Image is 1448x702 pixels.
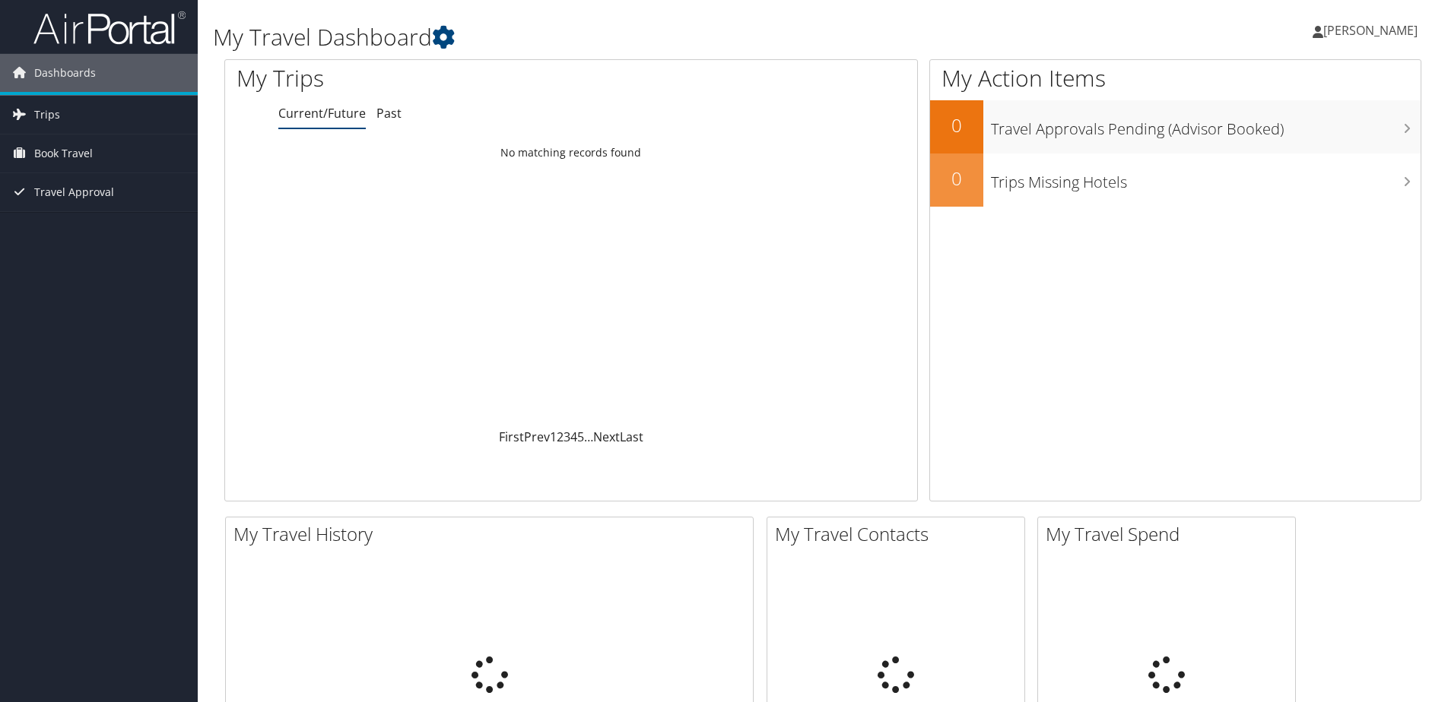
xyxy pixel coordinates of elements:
[991,164,1421,193] h3: Trips Missing Hotels
[564,428,570,445] a: 3
[213,21,1026,53] h1: My Travel Dashboard
[499,428,524,445] a: First
[237,62,618,94] h1: My Trips
[577,428,584,445] a: 5
[930,62,1421,94] h1: My Action Items
[376,105,402,122] a: Past
[34,54,96,92] span: Dashboards
[1323,22,1418,39] span: [PERSON_NAME]
[584,428,593,445] span: …
[233,521,753,547] h2: My Travel History
[930,166,983,191] h2: 0
[524,428,550,445] a: Prev
[33,10,186,46] img: airportal-logo.png
[1313,8,1433,53] a: [PERSON_NAME]
[775,521,1024,547] h2: My Travel Contacts
[620,428,643,445] a: Last
[1046,521,1295,547] h2: My Travel Spend
[225,139,917,166] td: No matching records found
[570,428,577,445] a: 4
[991,111,1421,140] h3: Travel Approvals Pending (Advisor Booked)
[930,100,1421,153] a: 0Travel Approvals Pending (Advisor Booked)
[930,112,983,138] h2: 0
[557,428,564,445] a: 2
[34,96,60,134] span: Trips
[34,173,114,211] span: Travel Approval
[34,134,93,172] span: Book Travel
[550,428,557,445] a: 1
[278,105,366,122] a: Current/Future
[930,153,1421,207] a: 0Trips Missing Hotels
[593,428,620,445] a: Next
